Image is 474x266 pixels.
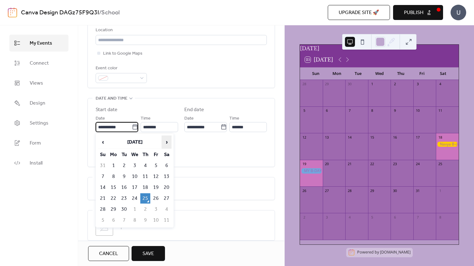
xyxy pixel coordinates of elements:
th: Mo [108,150,118,160]
div: 17 [415,135,420,140]
div: 19 [302,162,307,166]
div: 2 [302,215,307,219]
td: 23 [119,193,129,204]
td: 5 [98,215,108,225]
a: Form [9,135,68,151]
div: 26 [302,188,307,193]
a: Design [9,95,68,111]
div: 9 [392,108,397,113]
div: 30 [347,82,352,86]
span: Save [142,250,154,258]
div: 4 [438,82,442,86]
a: My Events [9,35,68,52]
div: MY B-DAY and Madhu too [300,168,323,174]
th: Tu [119,150,129,160]
span: Views [30,80,43,87]
th: [DATE] [108,135,161,149]
td: 14 [98,182,108,193]
td: 30 [119,204,129,214]
button: 25[DATE] [303,55,335,64]
div: 31 [415,188,420,193]
div: [DATE] [300,45,459,52]
div: U [451,5,466,20]
th: Fr [151,150,161,160]
div: Location [96,27,266,34]
td: 1 [108,160,118,171]
td: 16 [119,182,129,193]
td: 24 [130,193,140,204]
div: 3 [325,215,329,219]
div: 5 [370,215,375,219]
div: 24 [415,162,420,166]
div: 13 [325,135,329,140]
div: 7 [347,108,352,113]
a: Views [9,75,68,91]
div: 15 [370,135,375,140]
th: Th [140,150,150,160]
td: 22 [108,193,118,204]
span: ‹ [98,136,107,148]
span: Link to Google Maps [103,50,142,57]
div: Start date [96,106,117,114]
button: Upgrade site 🚀 [328,5,390,20]
div: 1 [370,82,375,86]
td: 6 [108,215,118,225]
div: 6 [325,108,329,113]
td: 5 [151,160,161,171]
span: Connect [30,60,49,67]
span: › [162,136,171,148]
b: School [101,7,120,19]
td: 25 [140,193,150,204]
td: 28 [98,204,108,214]
div: 28 [302,82,307,86]
td: 9 [140,215,150,225]
td: 10 [130,171,140,182]
div: 23 [392,162,397,166]
div: End date [184,106,204,114]
span: My Events [30,40,52,47]
div: 16 [392,135,397,140]
div: 29 [325,82,329,86]
td: 7 [98,171,108,182]
div: Event color [96,65,146,72]
div: 8 [438,215,442,219]
a: Connect [9,55,68,71]
button: Publish [393,5,443,20]
td: 6 [162,160,172,171]
div: 18 [438,135,442,140]
div: Sun [305,67,326,80]
td: 20 [162,182,172,193]
td: 17 [130,182,140,193]
button: Cancel [88,246,129,261]
span: Time [141,115,151,122]
td: 12 [151,171,161,182]
div: 5 [302,108,307,113]
td: 19 [151,182,161,193]
div: Sat [432,67,454,80]
div: Powered by [357,250,411,255]
td: 9 [119,171,129,182]
span: Date [96,115,105,122]
td: 4 [162,204,172,214]
td: 2 [119,160,129,171]
a: [DOMAIN_NAME] [380,250,411,255]
div: 6 [392,215,397,219]
div: 20 [325,162,329,166]
td: 4 [140,160,150,171]
span: Upgrade site 🚀 [339,9,379,17]
td: 8 [108,171,118,182]
a: Install [9,155,68,171]
span: Time [229,115,239,122]
div: 21 [347,162,352,166]
span: Install [30,160,42,167]
div: 30 [392,188,397,193]
th: Sa [162,150,172,160]
div: 4 [347,215,352,219]
div: 3 [415,82,420,86]
td: 29 [108,204,118,214]
div: 11 [438,108,442,113]
div: 1 [438,188,442,193]
td: 11 [140,171,150,182]
span: Date and time [96,95,127,102]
